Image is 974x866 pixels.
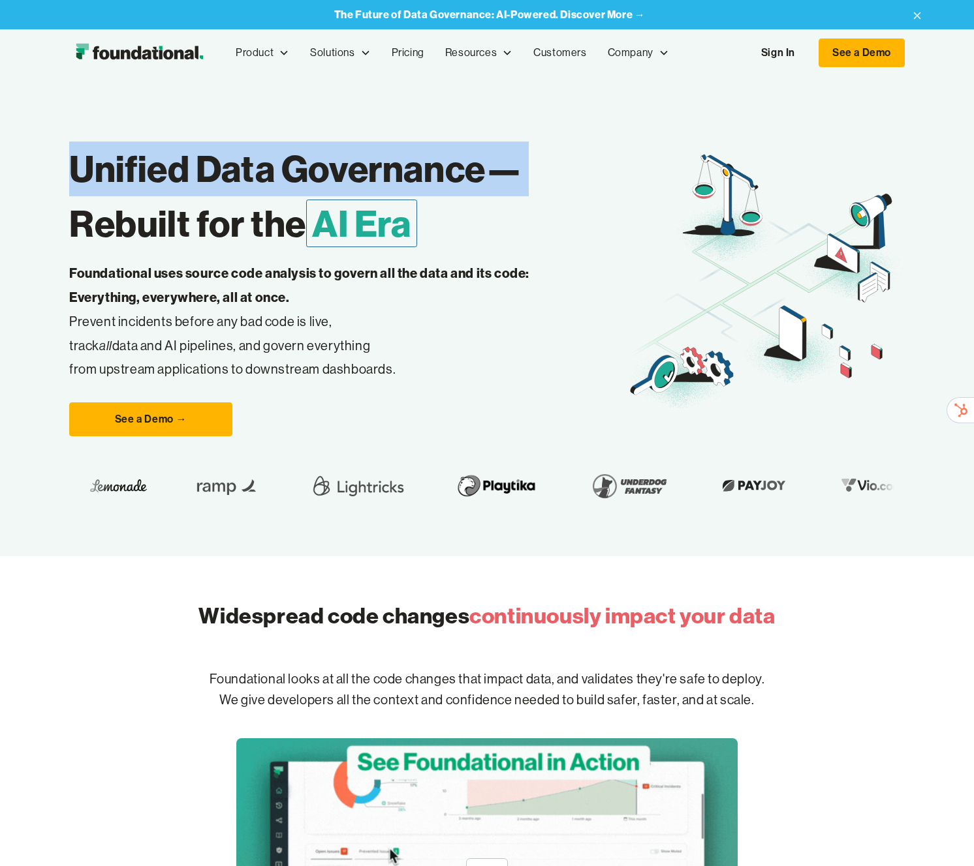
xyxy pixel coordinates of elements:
[69,40,210,66] a: home
[826,475,902,496] img: Vio.com
[909,803,974,866] iframe: Chat Widget
[69,142,626,251] h1: Unified Data Governance— Rebuilt for the
[435,31,523,74] div: Resources
[597,31,680,74] div: Company
[577,468,666,504] img: Underdog Fantasy
[748,39,808,67] a: Sign In
[442,468,535,504] img: Playtika
[381,31,435,74] a: Pricing
[523,31,597,74] a: Customers
[181,468,259,504] img: Ramp
[300,31,381,74] div: Solutions
[69,402,232,436] a: See a Demo →
[69,265,529,305] strong: Foundational uses source code analysis to govern all the data and its code: Everything, everywher...
[301,468,400,504] img: Lightricks
[236,44,274,61] div: Product
[334,8,646,21] a: The Future of Data Governance: AI-Powered. Discover More →
[69,261,571,381] p: Prevent incidents before any bad code is live, track data and AI pipelines, and govern everything...
[608,44,653,61] div: Company
[819,38,905,67] a: See a Demo
[99,337,112,353] em: all
[306,200,417,247] span: AI Era
[445,44,497,61] div: Resources
[469,602,775,629] span: continuously impact your data
[69,648,905,732] p: Foundational looks at all the code changes that impact data, and validates they're safe to deploy...
[310,44,354,61] div: Solutions
[69,40,210,66] img: Foundational Logo
[708,475,785,496] img: Payjoy
[82,475,139,496] img: Lemonade
[198,601,775,631] h2: Widespread code changes
[225,31,300,74] div: Product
